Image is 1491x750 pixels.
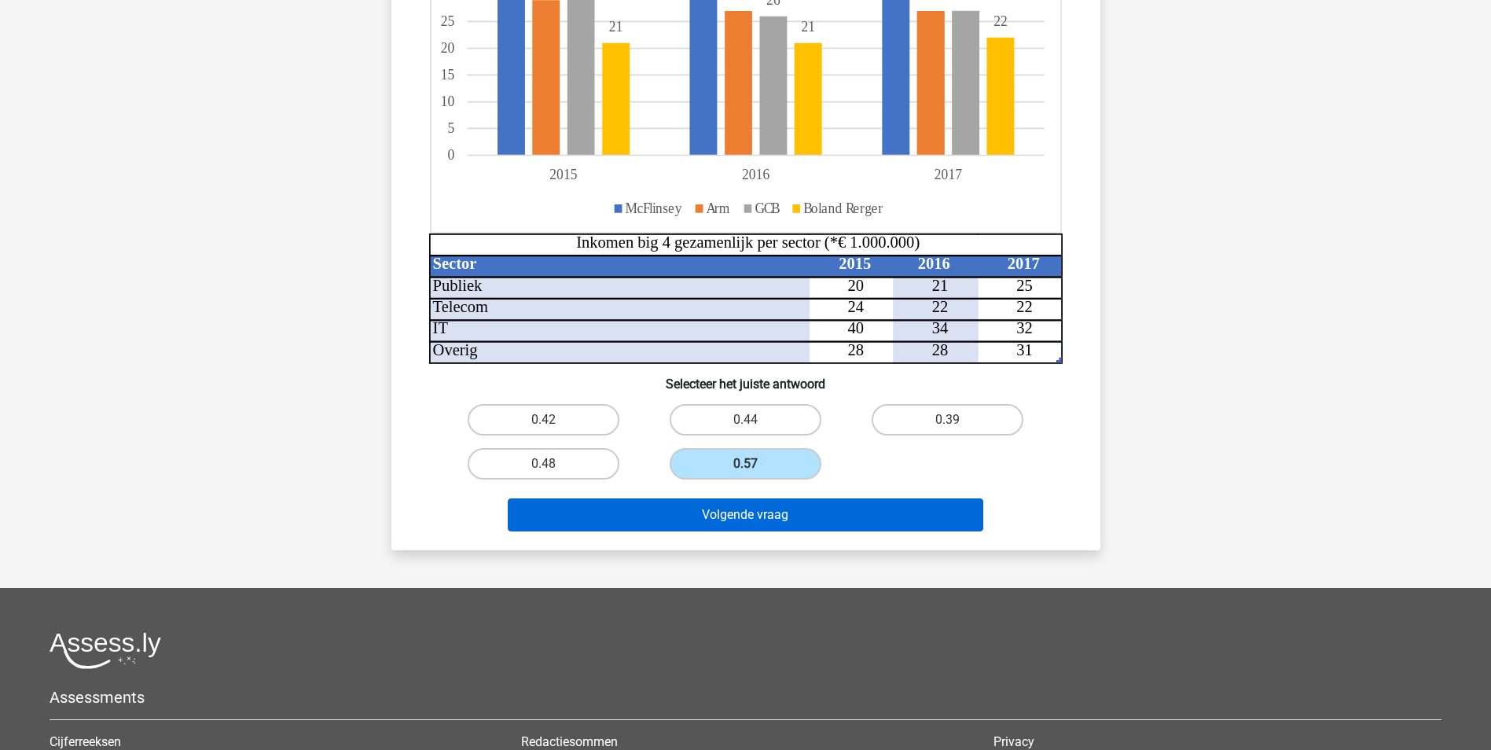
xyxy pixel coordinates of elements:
[1016,320,1033,337] tspan: 32
[706,200,729,216] tspan: Arm
[1016,298,1033,315] tspan: 22
[670,404,821,436] label: 0.44
[447,120,454,137] tspan: 5
[440,13,454,30] tspan: 25
[931,277,948,294] tspan: 21
[1016,341,1033,358] tspan: 31
[50,688,1441,707] h5: Assessments
[50,734,121,749] a: Cijferreeksen
[872,404,1023,436] label: 0.39
[1016,277,1033,294] tspan: 25
[993,13,1008,30] tspan: 22
[432,277,482,294] tspan: Publiek
[1007,255,1039,272] tspan: 2017
[50,632,161,669] img: Assessly logo
[917,255,949,272] tspan: 2016
[931,298,948,315] tspan: 22
[447,147,454,164] tspan: 0
[432,255,476,272] tspan: Sector
[521,734,618,749] a: Redactiesommen
[847,341,864,358] tspan: 28
[417,364,1075,392] h6: Selecteer het juiste antwoord
[432,320,448,337] tspan: IT
[608,19,814,35] tspan: 2121
[440,40,454,57] tspan: 20
[670,448,821,480] label: 0.57
[993,734,1034,749] a: Privacy
[803,200,883,216] tspan: Boland Rerger
[847,277,864,294] tspan: 20
[931,320,948,337] tspan: 34
[468,448,619,480] label: 0.48
[847,320,864,337] tspan: 40
[847,298,864,315] tspan: 24
[625,200,682,216] tspan: McFlinsey
[440,94,454,110] tspan: 10
[839,255,871,272] tspan: 2015
[432,341,477,359] tspan: Overig
[931,341,948,358] tspan: 28
[432,298,487,315] tspan: Telecom
[508,498,983,531] button: Volgende vraag
[755,200,780,216] tspan: GCB
[468,404,619,436] label: 0.42
[576,233,920,252] tspan: Inkomen big 4 gezamenlijk per sector (*€ 1.000.000)
[549,167,962,183] tspan: 201520162017
[440,67,454,83] tspan: 15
